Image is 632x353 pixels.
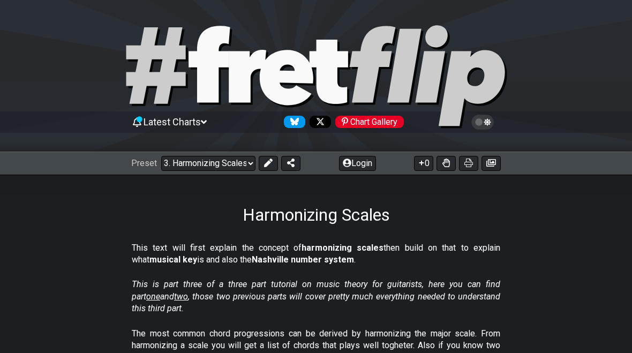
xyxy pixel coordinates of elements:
button: Edit Preset [259,156,278,171]
strong: harmonizing scales [302,243,383,253]
a: Follow #fretflip at X [305,116,331,128]
a: Follow #fretflip at Bluesky [280,116,305,128]
button: 0 [414,156,433,171]
button: Create image [481,156,501,171]
strong: musical key [149,254,197,265]
a: #fretflip at Pinterest [331,116,404,128]
em: This is part three of a three part tutorial on music theory for guitarists, here you can find par... [132,279,500,313]
span: two [174,291,188,302]
div: Chart Gallery [335,116,404,128]
button: Toggle Dexterity for all fretkits [437,156,456,171]
span: one [146,291,160,302]
span: Latest Charts [144,116,201,127]
button: Print [459,156,478,171]
p: This text will first explain the concept of then build on that to explain what is and also the . [132,242,500,266]
strong: Nashville number system [252,254,354,265]
select: Preset [161,156,255,171]
button: Login [339,156,376,171]
button: Share Preset [281,156,300,171]
h1: Harmonizing Scales [243,205,390,225]
span: Toggle light / dark theme [477,117,489,127]
span: Preset [131,158,157,168]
